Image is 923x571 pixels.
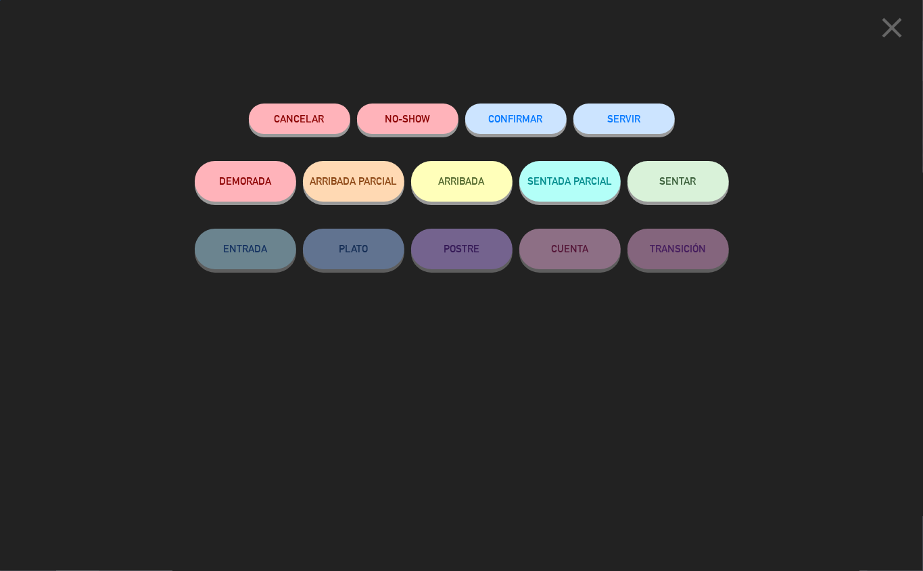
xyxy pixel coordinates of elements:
[411,161,513,202] button: ARRIBADA
[660,175,696,187] span: SENTAR
[195,161,296,202] button: DEMORADA
[303,161,404,202] button: ARRIBADA PARCIAL
[303,229,404,269] button: PLATO
[573,104,675,134] button: SERVIR
[628,161,729,202] button: SENTAR
[519,229,621,269] button: CUENTA
[628,229,729,269] button: TRANSICIÓN
[875,11,909,45] i: close
[357,104,458,134] button: NO-SHOW
[411,229,513,269] button: POSTRE
[465,104,567,134] button: CONFIRMAR
[310,175,397,187] span: ARRIBADA PARCIAL
[249,104,350,134] button: Cancelar
[871,10,913,50] button: close
[195,229,296,269] button: ENTRADA
[489,113,543,124] span: CONFIRMAR
[519,161,621,202] button: SENTADA PARCIAL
